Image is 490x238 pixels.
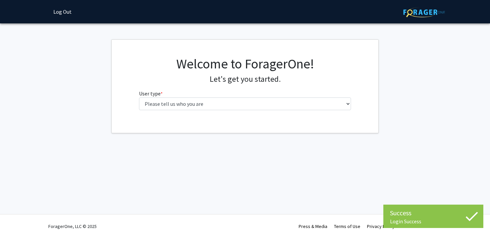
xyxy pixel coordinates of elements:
div: Login Success [390,218,477,225]
a: Terms of Use [334,223,360,229]
label: User type [139,89,163,97]
h4: Let's get you started. [139,74,351,84]
img: ForagerOne Logo [403,7,445,17]
h1: Welcome to ForagerOne! [139,56,351,72]
a: Press & Media [299,223,327,229]
a: Privacy Policy [367,223,395,229]
div: Success [390,208,477,218]
div: ForagerOne, LLC © 2025 [48,215,97,238]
